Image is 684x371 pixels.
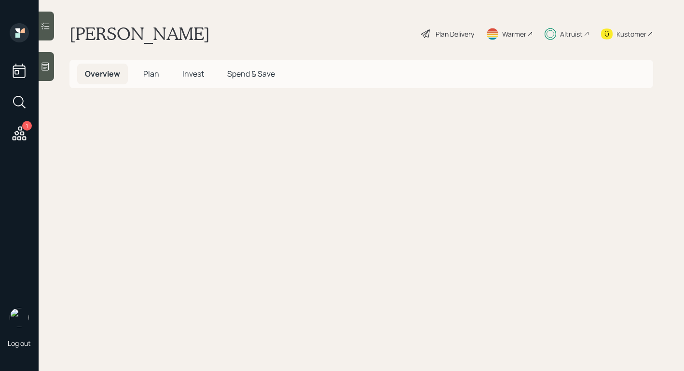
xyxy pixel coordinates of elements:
h1: [PERSON_NAME] [69,23,210,44]
span: Invest [182,68,204,79]
span: Spend & Save [227,68,275,79]
div: Warmer [502,29,526,39]
div: Log out [8,339,31,348]
span: Overview [85,68,120,79]
div: Kustomer [616,29,646,39]
div: Altruist [560,29,583,39]
span: Plan [143,68,159,79]
img: aleksandra-headshot.png [10,308,29,327]
div: 1 [22,121,32,131]
div: Plan Delivery [436,29,474,39]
